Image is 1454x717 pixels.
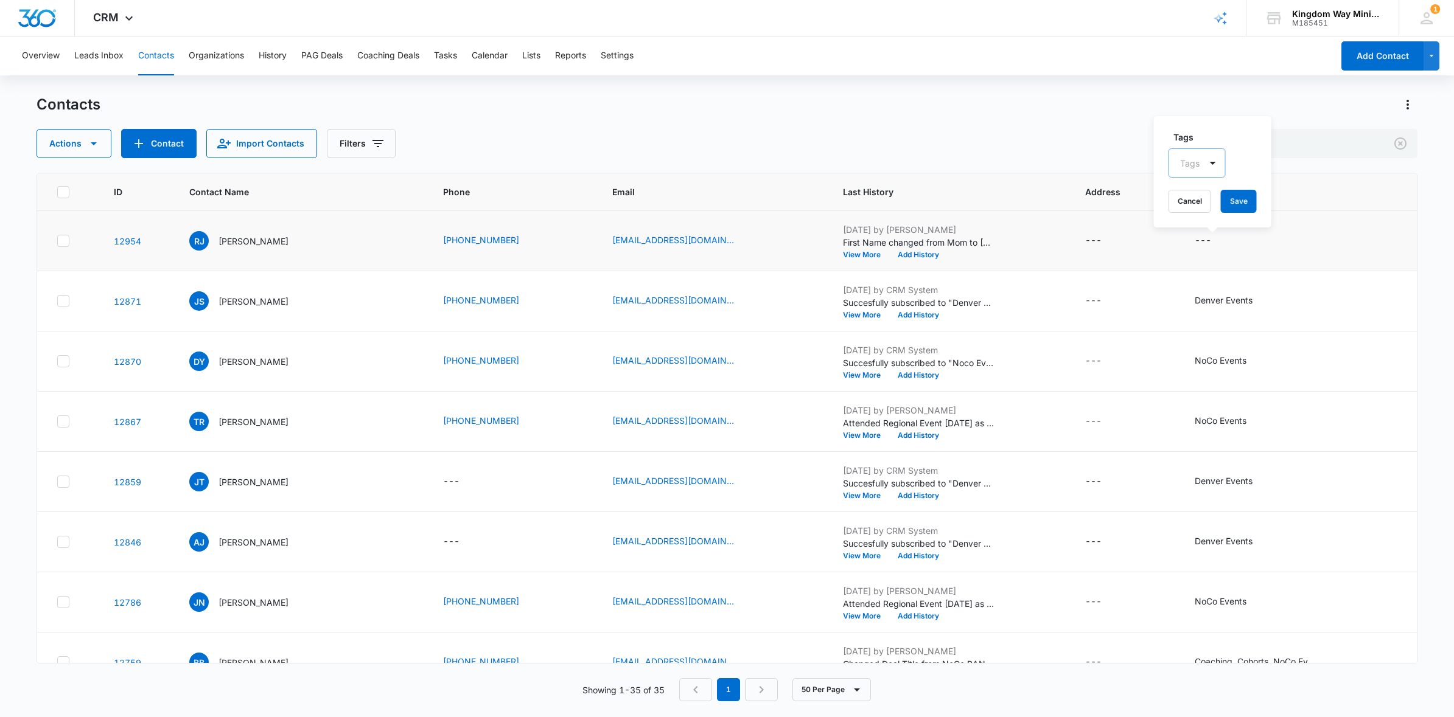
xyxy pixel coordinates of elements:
[189,291,209,311] span: JS
[114,356,141,367] a: Navigate to contact details page for Dave Yoder
[612,655,734,668] a: [EMAIL_ADDRESS][DOMAIN_NAME]
[1391,134,1410,153] button: Clear
[1085,655,1102,670] div: ---
[472,36,508,75] button: Calendar
[1085,535,1102,549] div: ---
[1085,294,1124,308] div: Address - - Select to Edit Field
[189,412,209,431] span: TR
[843,492,889,499] button: View More
[843,584,995,597] p: [DATE] by [PERSON_NAME]
[1341,41,1424,71] button: Add Contact
[889,612,948,620] button: Add History
[114,236,141,246] a: Navigate to contact details page for Rebecca Jun
[443,414,519,427] a: [PHONE_NUMBER]
[717,678,740,701] em: 1
[1085,354,1102,369] div: ---
[189,592,209,612] span: JN
[889,432,948,439] button: Add History
[189,36,244,75] button: Organizations
[189,592,310,612] div: Contact Name - Jim Neufeld - Select to Edit Field
[612,294,756,308] div: Email - recyclegodslove1@gmail.com - Select to Edit Field
[443,185,566,198] span: Phone
[443,474,460,489] div: ---
[889,251,948,258] button: Add History
[1195,354,1246,367] div: NoCo Events
[189,412,310,431] div: Contact Name - Taria Roth - Select to Edit Field
[1398,95,1417,114] button: Actions
[74,36,124,75] button: Leads Inbox
[1169,190,1211,213] button: Cancel
[1085,414,1102,429] div: ---
[889,552,948,559] button: Add History
[1085,294,1102,308] div: ---
[357,36,419,75] button: Coaching Deals
[1195,414,1246,427] div: NoCo Events
[843,311,889,319] button: View More
[843,537,995,550] p: Succesfully subscribed to "Denver Events (tag)".
[889,311,948,319] button: Add History
[189,291,310,311] div: Contact Name - Jamie Sanchez - Select to Edit Field
[1085,234,1124,248] div: Address - - Select to Edit Field
[843,645,995,657] p: [DATE] by [PERSON_NAME]
[843,464,995,477] p: [DATE] by CRM System
[443,655,519,668] a: [PHONE_NUMBER]
[189,532,209,552] span: AJ
[612,535,734,547] a: [EMAIL_ADDRESS][DOMAIN_NAME]
[843,372,889,379] button: View More
[189,472,310,491] div: Contact Name - June Torres - Select to Edit Field
[218,355,288,368] p: [PERSON_NAME]
[22,36,60,75] button: Overview
[443,354,519,367] a: [PHONE_NUMBER]
[1085,655,1124,670] div: Address - - Select to Edit Field
[443,595,541,609] div: Phone - (970) 381-8475 - Select to Edit Field
[843,597,995,610] p: Attended Regional Event [DATE] as a guest of [PERSON_NAME]
[843,524,995,537] p: [DATE] by CRM System
[443,474,481,489] div: Phone - - Select to Edit Field
[1085,234,1102,248] div: ---
[1430,4,1440,14] span: 1
[1085,354,1124,369] div: Address - - Select to Edit Field
[1195,655,1338,670] div: Tags - Coaching, Cohorts, NoCo Events, Sponsors, Volunteers - Select to Edit Field
[301,36,343,75] button: PAG Deals
[189,653,310,672] div: Contact Name - Bryan Becze - Select to Edit Field
[889,372,948,379] button: Add History
[443,535,481,549] div: Phone - - Select to Edit Field
[612,595,734,608] a: [EMAIL_ADDRESS][DOMAIN_NAME]
[114,657,141,668] a: Navigate to contact details page for Bryan Becze
[843,236,995,249] p: First Name changed from Mom to [PERSON_NAME]. Last Name changed from ️ to Jun.
[1085,595,1124,609] div: Address - - Select to Edit Field
[1195,354,1268,369] div: Tags - NoCo Events - Select to Edit Field
[443,234,519,246] a: [PHONE_NUMBER]
[206,129,317,158] button: Import Contacts
[443,234,541,248] div: Phone - (410) 404-6108 - Select to Edit Field
[189,532,310,552] div: Contact Name - Adam Junge - Select to Edit Field
[114,477,141,487] a: Navigate to contact details page for June Torres
[121,129,197,158] button: Add Contact
[612,234,734,246] a: [EMAIL_ADDRESS][DOMAIN_NAME]
[612,354,734,367] a: [EMAIL_ADDRESS][DOMAIN_NAME]
[612,414,756,429] div: Email - chamberadmin@berthoudcolorado.com - Select to Edit Field
[1195,234,1211,248] div: ---
[612,474,734,487] a: [EMAIL_ADDRESS][DOMAIN_NAME]
[189,185,396,198] span: Contact Name
[443,595,519,608] a: [PHONE_NUMBER]
[612,234,756,248] div: Email - rebeccajun6@gmail.com - Select to Edit Field
[114,537,141,547] a: Navigate to contact details page for Adam Junge
[1195,474,1274,489] div: Tags - Denver Events - Select to Edit Field
[1085,474,1124,489] div: Address - - Select to Edit Field
[218,476,288,488] p: [PERSON_NAME]
[1221,190,1257,213] button: Save
[1430,4,1440,14] div: notifications count
[843,432,889,439] button: View More
[1195,655,1316,668] div: Coaching, Cohorts, NoCo Events, Sponsors, Volunteers
[843,296,995,309] p: Succesfully subscribed to "Denver Events (tag)".
[114,185,142,198] span: ID
[1195,414,1268,429] div: Tags - NoCo Events - Select to Edit Field
[189,653,209,672] span: BB
[1085,414,1124,429] div: Address - - Select to Edit Field
[1195,294,1274,308] div: Tags - Denver Events - Select to Edit Field
[189,472,209,491] span: JT
[218,536,288,549] p: [PERSON_NAME]
[37,95,100,114] h1: Contacts
[612,535,756,549] div: Email - adamj@conx-usa.com - Select to Edit Field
